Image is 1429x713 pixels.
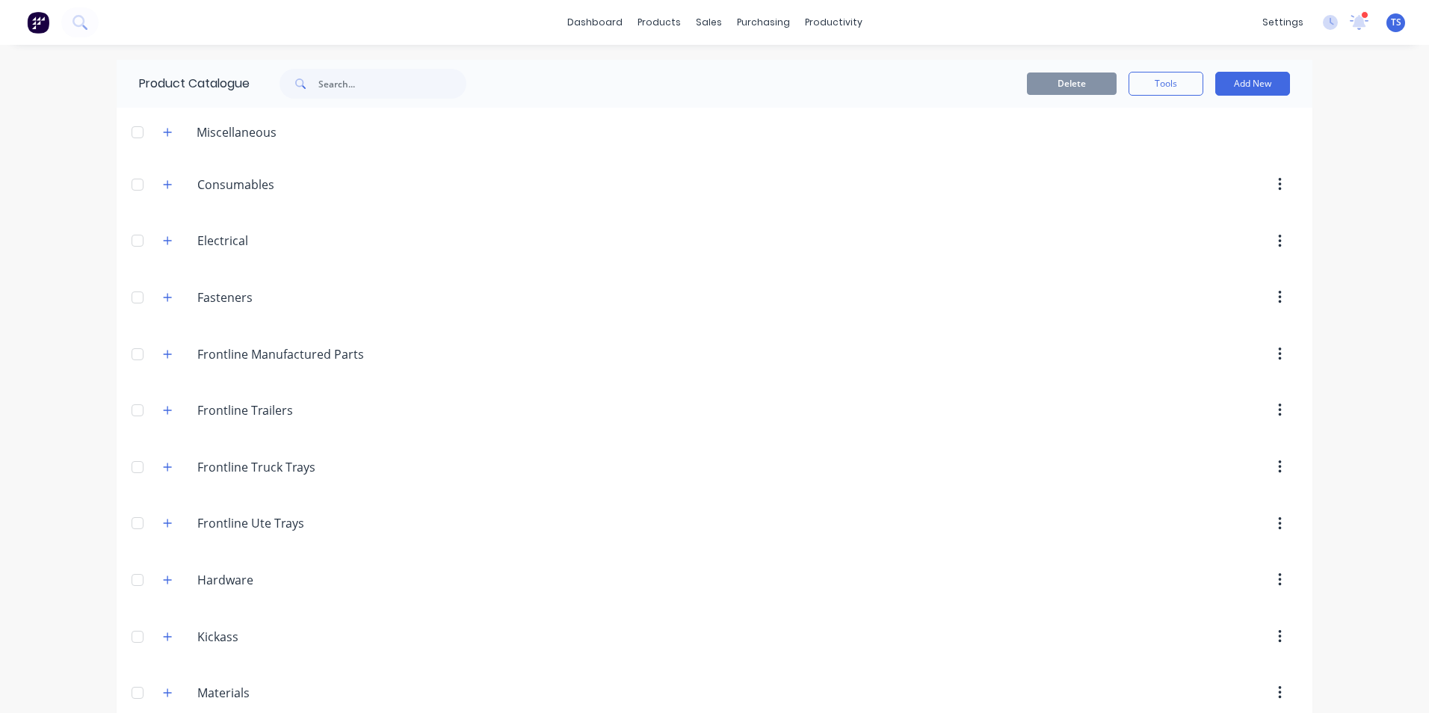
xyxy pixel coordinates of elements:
[1255,11,1311,34] div: settings
[197,176,374,194] input: Enter category name
[27,11,49,34] img: Factory
[1129,72,1203,96] button: Tools
[1027,72,1117,95] button: Delete
[318,69,466,99] input: Search...
[185,123,288,141] div: Miscellaneous
[1215,72,1290,96] button: Add New
[197,628,374,646] input: Enter category name
[117,60,250,108] div: Product Catalogue
[688,11,729,34] div: sales
[197,684,374,702] input: Enter category name
[197,401,374,419] input: Enter category name
[797,11,870,34] div: productivity
[630,11,688,34] div: products
[729,11,797,34] div: purchasing
[197,288,374,306] input: Enter category name
[1391,16,1401,29] span: TS
[197,345,374,363] input: Enter category name
[197,514,374,532] input: Enter category name
[560,11,630,34] a: dashboard
[197,232,374,250] input: Enter category name
[197,458,374,476] input: Enter category name
[197,571,374,589] input: Enter category name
